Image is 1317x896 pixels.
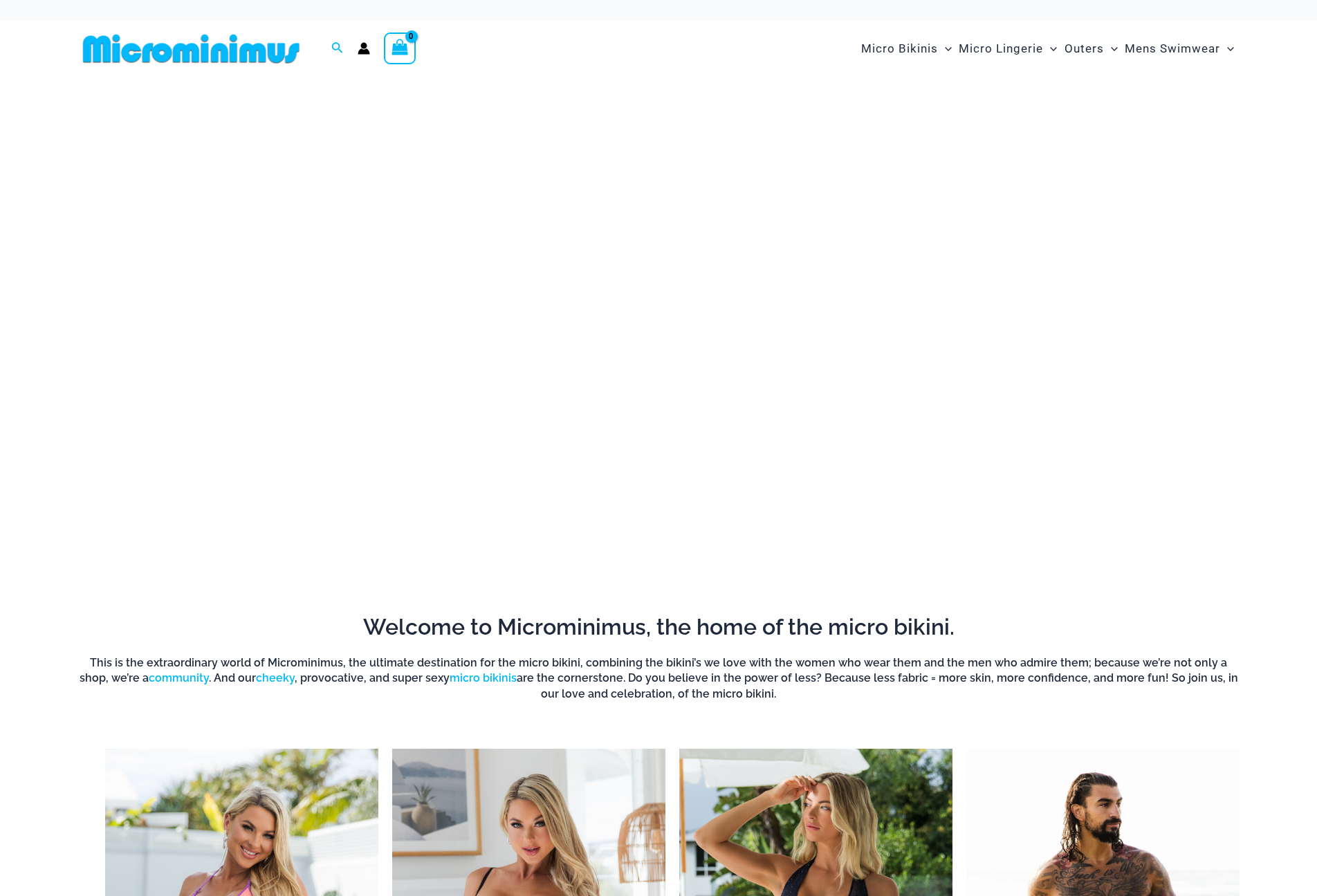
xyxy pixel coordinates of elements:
[861,31,938,66] span: Micro Bikinis
[450,671,517,684] a: micro bikinis
[1104,31,1118,66] span: Menu Toggle
[1121,28,1237,70] a: Mens SwimwearMenu ToggleMenu Toggle
[1065,31,1104,66] span: Outers
[858,28,955,70] a: Micro BikinisMenu ToggleMenu Toggle
[955,28,1060,70] a: Micro LingerieMenu ToggleMenu Toggle
[1220,31,1234,66] span: Menu Toggle
[77,33,305,64] img: MM SHOP LOGO FLAT
[331,40,344,57] a: Search icon link
[256,671,295,684] a: cheeky
[856,26,1240,72] nav: Site Navigation
[358,42,370,55] a: Account icon link
[959,31,1043,66] span: Micro Lingerie
[149,671,209,684] a: community
[384,32,416,64] a: View Shopping Cart, empty
[938,31,952,66] span: Menu Toggle
[77,613,1240,642] h2: Welcome to Microminimus, the home of the micro bikini.
[1043,31,1057,66] span: Menu Toggle
[1125,31,1220,66] span: Mens Swimwear
[77,655,1240,702] h6: This is the extraordinary world of Microminimus, the ultimate destination for the micro bikini, c...
[1061,28,1121,70] a: OutersMenu ToggleMenu Toggle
